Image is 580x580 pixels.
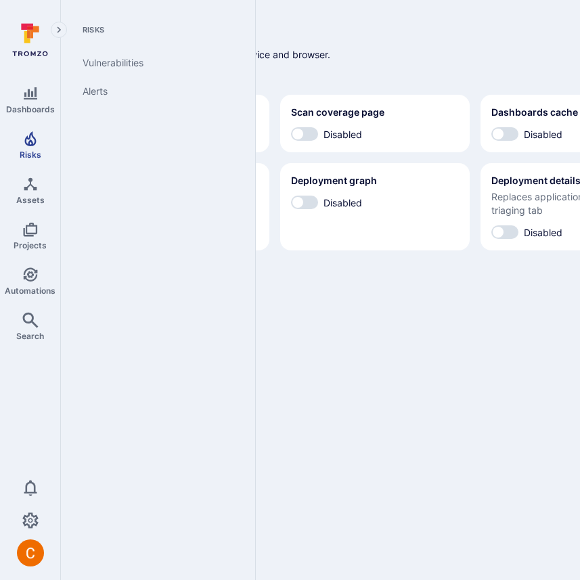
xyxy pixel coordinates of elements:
a: Vulnerabilities [72,49,239,77]
span: Projects [14,240,47,250]
span: Disabled [524,225,562,240]
button: Expand navigation menu [51,22,67,38]
span: Assets [16,195,45,205]
a: Alerts [72,77,239,106]
span: Disabled [324,196,362,210]
span: Search [16,331,44,341]
span: Automations [5,286,55,296]
span: Disabled [324,127,362,141]
div: Camilo Rivera [17,539,44,566]
h2: Dashboards cache [491,106,578,119]
img: ACg8ocJuq_DPPTkXyD9OlTnVLvDrpObecjcADscmEHLMiTyEnTELew=s96-c [17,539,44,566]
span: Risks [20,150,41,160]
span: Risks [72,24,239,35]
h2: Scan coverage page [291,106,384,119]
span: Disabled [524,127,562,141]
span: Dashboards [6,104,55,114]
h2: Deployment graph [291,174,377,187]
i: Expand navigation menu [54,24,64,36]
